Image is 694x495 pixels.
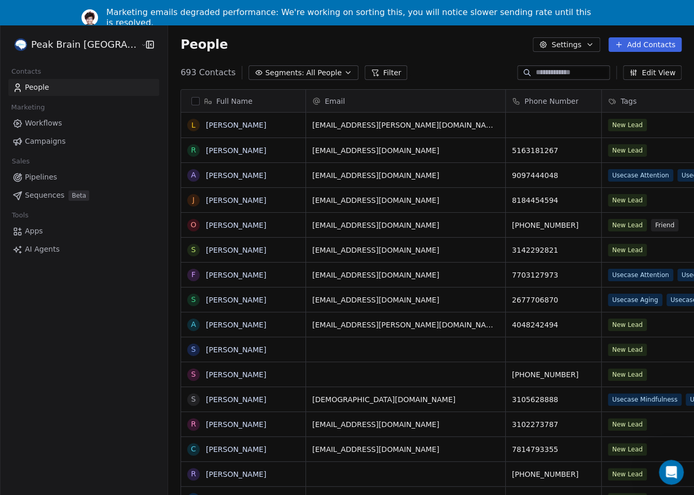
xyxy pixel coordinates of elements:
[206,196,266,204] a: [PERSON_NAME]
[608,119,647,131] span: New Lead
[191,319,196,330] div: A
[206,171,266,180] a: [PERSON_NAME]
[312,145,499,156] span: [EMAIL_ADDRESS][DOMAIN_NAME]
[608,37,682,52] button: Add Contacts
[206,271,266,279] a: [PERSON_NAME]
[512,145,595,156] span: 5163181267
[191,219,197,230] div: O
[265,67,304,78] span: Segments:
[191,170,196,181] div: A
[608,269,673,281] span: Usecase Attention
[365,65,408,80] button: Filter
[506,90,601,112] div: Phone Number
[206,221,266,229] a: [PERSON_NAME]
[191,244,196,255] div: S
[8,241,159,258] a: AI Agents
[608,294,662,306] span: Usecase Aging
[216,96,253,106] span: Full Name
[312,245,499,255] span: [EMAIL_ADDRESS][DOMAIN_NAME]
[8,223,159,240] a: Apps
[512,220,595,230] span: [PHONE_NUMBER]
[512,469,595,479] span: [PHONE_NUMBER]
[608,319,647,331] span: New Lead
[191,344,196,355] div: S
[8,187,159,204] a: SequencesBeta
[512,394,595,405] span: 3105628888
[68,190,89,201] span: Beta
[608,418,647,431] span: New Lead
[206,395,266,404] a: [PERSON_NAME]
[659,460,684,485] iframe: Intercom live chat
[81,9,98,26] img: Profile image for Ram
[608,144,647,157] span: New Lead
[512,444,595,455] span: 7814793355
[206,346,266,354] a: [PERSON_NAME]
[181,90,306,112] div: Full Name
[512,295,595,305] span: 2677706870
[191,369,196,380] div: S
[533,37,600,52] button: Settings
[312,270,499,280] span: [EMAIL_ADDRESS][DOMAIN_NAME]
[8,79,159,96] a: People
[191,394,196,405] div: S
[608,443,647,456] span: New Lead
[191,444,196,455] div: C
[25,172,57,183] span: Pipelines
[608,219,647,231] span: New Lead
[608,244,647,256] span: New Lead
[623,65,682,80] button: Edit View
[7,154,34,169] span: Sales
[206,121,266,129] a: [PERSON_NAME]
[608,393,682,406] span: Usecase Mindfulness
[312,394,499,405] span: [DEMOGRAPHIC_DATA][DOMAIN_NAME]
[312,419,499,430] span: [EMAIL_ADDRESS][DOMAIN_NAME]
[191,294,196,305] div: S
[192,195,195,205] div: J
[25,226,43,237] span: Apps
[512,170,595,181] span: 9097444048
[325,96,345,106] span: Email
[181,66,235,79] span: 693 Contacts
[7,208,33,223] span: Tools
[206,420,266,429] a: [PERSON_NAME]
[512,270,595,280] span: 7703127973
[206,146,266,155] a: [PERSON_NAME]
[8,115,159,132] a: Workflows
[524,96,578,106] span: Phone Number
[25,118,62,129] span: Workflows
[7,100,49,115] span: Marketing
[191,469,196,479] div: R
[206,321,266,329] a: [PERSON_NAME]
[608,194,647,207] span: New Lead
[512,320,595,330] span: 4048242494
[312,444,499,455] span: [EMAIL_ADDRESS][DOMAIN_NAME]
[512,419,595,430] span: 3102273787
[206,370,266,379] a: [PERSON_NAME]
[25,190,64,201] span: Sequences
[651,219,678,231] span: Friend
[312,295,499,305] span: [EMAIL_ADDRESS][DOMAIN_NAME]
[608,468,647,480] span: New Lead
[7,64,46,79] span: Contacts
[8,169,159,186] a: Pipelines
[312,170,499,181] span: [EMAIL_ADDRESS][DOMAIN_NAME]
[312,120,499,130] span: [EMAIL_ADDRESS][PERSON_NAME][DOMAIN_NAME]
[181,37,228,52] span: People
[191,120,196,131] div: L
[25,136,65,147] span: Campaigns
[8,133,159,150] a: Campaigns
[206,296,266,304] a: [PERSON_NAME]
[512,245,595,255] span: 3142292821
[512,195,595,205] span: 8184454594
[191,269,196,280] div: F
[206,246,266,254] a: [PERSON_NAME]
[106,7,596,28] div: Marketing emails degraded performance: We're working on sorting this, you will notice slower send...
[608,343,647,356] span: New Lead
[31,38,138,51] span: Peak Brain [GEOGRAPHIC_DATA]
[608,368,647,381] span: New Lead
[512,369,595,380] span: [PHONE_NUMBER]
[191,419,196,430] div: R
[312,195,499,205] span: [EMAIL_ADDRESS][DOMAIN_NAME]
[25,82,49,93] span: People
[620,96,636,106] span: Tags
